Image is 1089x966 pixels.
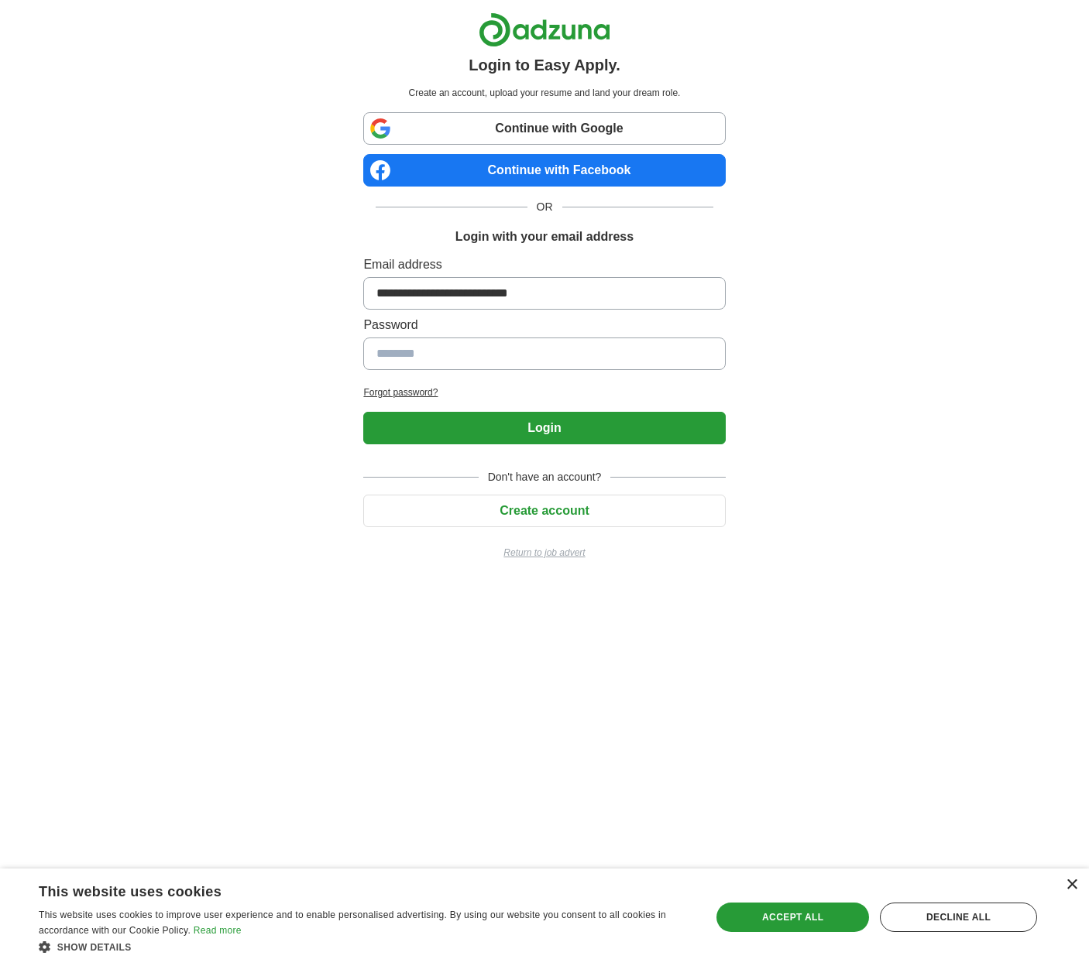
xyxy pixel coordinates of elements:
div: Show details [39,939,691,954]
a: Return to job advert [363,546,725,560]
h1: Login with your email address [455,228,634,246]
h1: Login to Easy Apply. [469,53,620,77]
div: Decline all [880,903,1037,932]
p: Create an account, upload your resume and land your dream role. [366,86,722,100]
label: Email address [363,255,725,274]
label: Password [363,316,725,334]
a: Create account [363,504,725,517]
button: Create account [363,495,725,527]
img: Adzuna logo [479,12,610,47]
span: Don't have an account? [479,469,611,485]
a: Continue with Google [363,112,725,145]
button: Login [363,412,725,444]
div: This website uses cookies [39,878,652,901]
div: Accept all [716,903,869,932]
a: Forgot password? [363,385,725,399]
span: This website uses cookies to improve user experience and to enable personalised advertising. By u... [39,909,666,936]
span: Show details [57,942,132,953]
a: Read more, opens a new window [194,925,242,936]
a: Continue with Facebook [363,154,725,187]
div: Close [1066,879,1077,891]
span: OR [527,199,562,215]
